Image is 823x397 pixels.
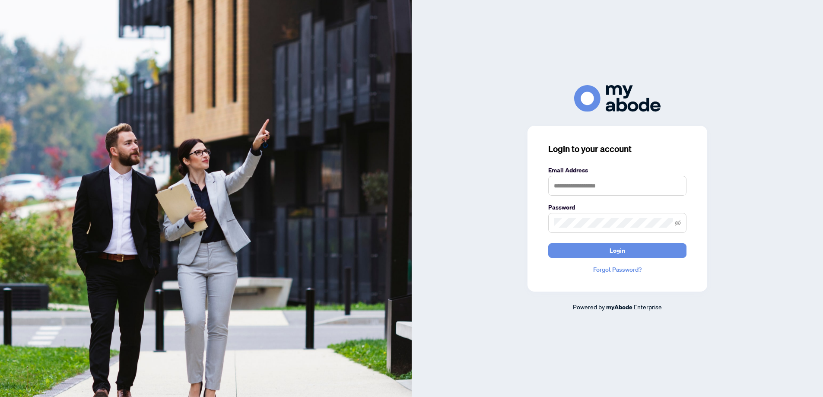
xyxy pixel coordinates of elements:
[548,265,686,274] a: Forgot Password?
[610,244,625,257] span: Login
[634,303,662,311] span: Enterprise
[574,85,661,111] img: ma-logo
[548,203,686,212] label: Password
[548,143,686,155] h3: Login to your account
[548,165,686,175] label: Email Address
[573,303,605,311] span: Powered by
[675,220,681,226] span: eye-invisible
[548,243,686,258] button: Login
[606,302,632,312] a: myAbode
